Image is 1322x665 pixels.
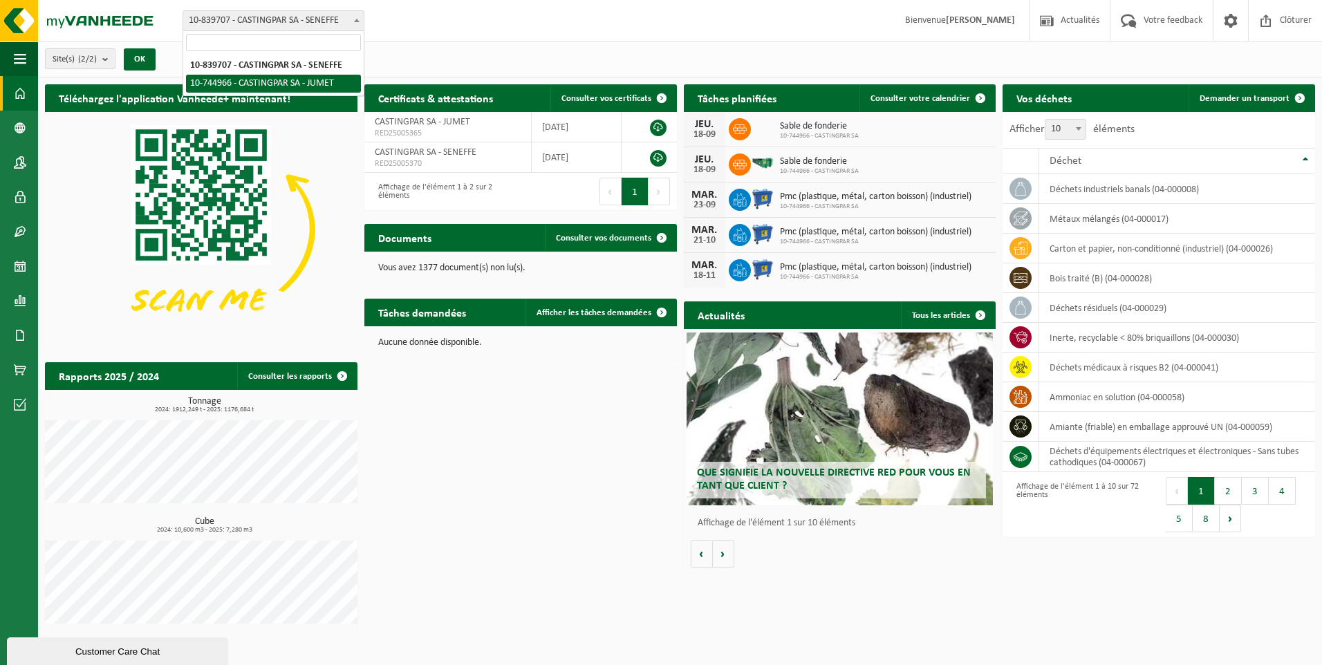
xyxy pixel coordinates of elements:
td: Ammoniac en solution (04-000058) [1039,382,1315,412]
a: Afficher les tâches demandées [525,299,676,326]
div: MAR. [691,189,718,200]
label: Afficher éléments [1009,124,1135,135]
button: Next [1220,505,1241,532]
span: Site(s) [53,49,97,70]
td: inerte, recyclable < 80% briquaillons (04-000030) [1039,323,1315,353]
h3: Cube [52,517,357,534]
img: WB-0660-HPE-BE-01 [751,257,774,281]
span: Pmc (plastique, métal, carton boisson) (industriel) [780,227,971,238]
img: WB-0660-HPE-BE-01 [751,187,774,210]
span: Pmc (plastique, métal, carton boisson) (industriel) [780,262,971,273]
span: 10-744966 - CASTINGPAR SA [780,238,971,246]
div: Affichage de l'élément 1 à 2 sur 2 éléments [371,176,514,207]
h3: Tonnage [52,397,357,413]
button: OK [124,48,156,71]
td: déchets résiduels (04-000029) [1039,293,1315,323]
li: 10-744966 - CASTINGPAR SA - JUMET [186,75,361,93]
button: 4 [1269,477,1296,505]
button: Previous [599,178,622,205]
td: amiante (friable) en emballage approuvé UN (04-000059) [1039,412,1315,442]
span: Consulter vos documents [556,234,651,243]
a: Demander un transport [1189,84,1314,112]
strong: [PERSON_NAME] [946,15,1015,26]
span: Demander un transport [1200,94,1290,103]
div: 18-11 [691,271,718,281]
div: JEU. [691,119,718,130]
span: 10-839707 - CASTINGPAR SA - SENEFFE [183,10,364,31]
span: 10-744966 - CASTINGPAR SA [780,132,859,140]
a: Consulter votre calendrier [859,84,994,112]
span: 10 [1045,120,1086,139]
span: Pmc (plastique, métal, carton boisson) (industriel) [780,191,971,203]
div: 18-09 [691,130,718,140]
td: [DATE] [532,112,622,142]
span: RED25005365 [375,128,521,139]
span: Consulter vos certificats [561,94,651,103]
td: déchets industriels banals (04-000008) [1039,174,1315,204]
div: JEU. [691,154,718,165]
span: 10-839707 - CASTINGPAR SA - SENEFFE [183,11,364,30]
img: HK-RS-14-GN-00 [751,157,774,169]
h2: Documents [364,224,445,251]
a: Consulter vos certificats [550,84,676,112]
p: Affichage de l'élément 1 sur 10 éléments [698,518,989,528]
button: Site(s)(2/2) [45,48,115,69]
h2: Tâches planifiées [684,84,790,111]
span: Consulter votre calendrier [871,94,970,103]
a: Consulter les rapports [237,362,356,390]
div: MAR. [691,225,718,236]
span: CASTINGPAR SA - SENEFFE [375,147,476,158]
td: déchets médicaux à risques B2 (04-000041) [1039,353,1315,382]
h2: Téléchargez l'application Vanheede+ maintenant! [45,84,304,111]
td: bois traité (B) (04-000028) [1039,263,1315,293]
h2: Actualités [684,301,758,328]
span: 10-744966 - CASTINGPAR SA [780,167,859,176]
button: Previous [1166,477,1188,505]
button: Volgende [713,540,734,568]
h2: Tâches demandées [364,299,480,326]
span: 10-744966 - CASTINGPAR SA [780,203,971,211]
button: 1 [1188,477,1215,505]
button: Next [649,178,670,205]
p: Vous avez 1377 document(s) non lu(s). [378,263,663,273]
div: Affichage de l'élément 1 à 10 sur 72 éléments [1009,476,1152,534]
img: WB-0660-HPE-BE-01 [751,222,774,245]
td: déchets d'équipements électriques et électroniques - Sans tubes cathodiques (04-000067) [1039,442,1315,472]
span: CASTINGPAR SA - JUMET [375,117,470,127]
li: 10-839707 - CASTINGPAR SA - SENEFFE [186,57,361,75]
p: Aucune donnée disponible. [378,338,663,348]
span: Sable de fonderie [780,156,859,167]
button: 2 [1215,477,1242,505]
button: 8 [1193,505,1220,532]
span: Afficher les tâches demandées [537,308,651,317]
button: 3 [1242,477,1269,505]
a: Consulter vos documents [545,224,676,252]
div: 23-09 [691,200,718,210]
h2: Certificats & attestations [364,84,507,111]
div: 21-10 [691,236,718,245]
img: Download de VHEPlus App [45,112,357,346]
a: Que signifie la nouvelle directive RED pour vous en tant que client ? [687,332,993,505]
span: Déchet [1050,156,1081,167]
button: 5 [1166,505,1193,532]
h2: Vos déchets [1003,84,1086,111]
td: [DATE] [532,142,622,173]
h2: Rapports 2025 / 2024 [45,362,173,389]
button: Vorige [691,540,713,568]
span: 10-744966 - CASTINGPAR SA [780,273,971,281]
count: (2/2) [78,55,97,64]
td: carton et papier, non-conditionné (industriel) (04-000026) [1039,234,1315,263]
span: Sable de fonderie [780,121,859,132]
span: 2024: 10,600 m3 - 2025: 7,280 m3 [52,527,357,534]
div: MAR. [691,260,718,271]
span: 2024: 1912,249 t - 2025: 1176,684 t [52,406,357,413]
span: Que signifie la nouvelle directive RED pour vous en tant que client ? [697,467,971,491]
div: 18-09 [691,165,718,175]
a: Tous les articles [901,301,994,329]
iframe: chat widget [7,635,231,665]
td: métaux mélangés (04-000017) [1039,204,1315,234]
span: RED25005370 [375,158,521,169]
span: 10 [1045,119,1086,140]
button: 1 [622,178,649,205]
